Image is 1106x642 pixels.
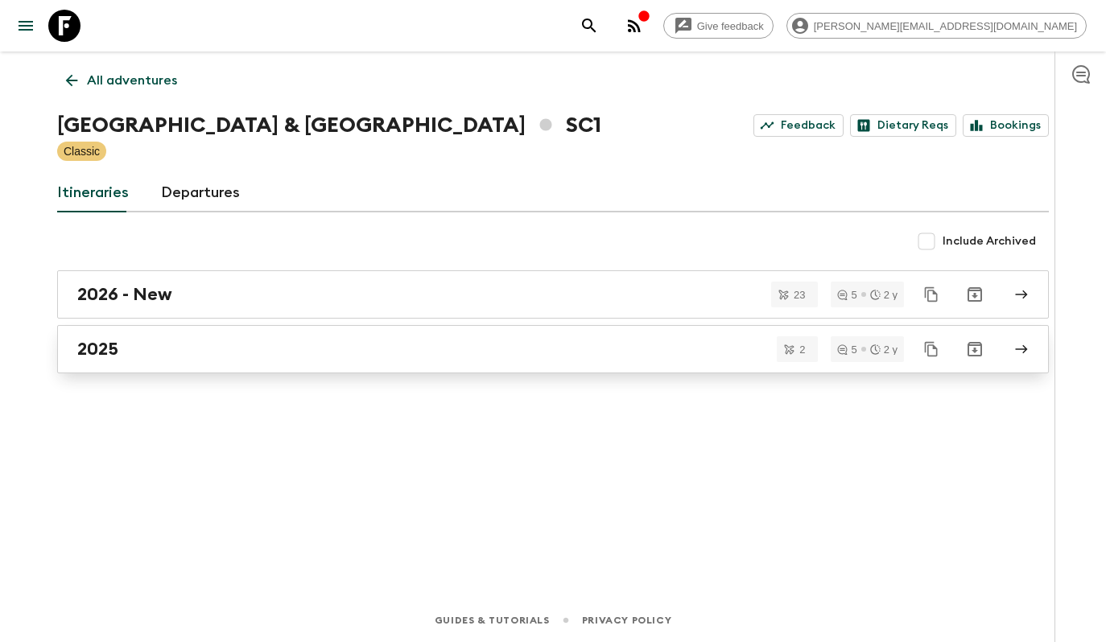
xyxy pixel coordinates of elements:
a: 2025 [57,325,1049,373]
button: Duplicate [917,335,946,364]
span: [PERSON_NAME][EMAIL_ADDRESS][DOMAIN_NAME] [805,20,1086,32]
p: All adventures [87,71,177,90]
a: Give feedback [663,13,774,39]
span: 23 [784,290,815,300]
a: Departures [161,174,240,212]
button: menu [10,10,42,42]
a: All adventures [57,64,186,97]
button: Archive [959,333,991,365]
div: 5 [837,290,856,300]
h2: 2025 [77,339,118,360]
span: Include Archived [943,233,1036,249]
a: Guides & Tutorials [435,611,550,629]
button: search adventures [573,10,605,42]
a: Itineraries [57,174,129,212]
a: Dietary Reqs [850,114,956,137]
a: Privacy Policy [582,611,671,629]
div: [PERSON_NAME][EMAIL_ADDRESS][DOMAIN_NAME] [786,13,1087,39]
a: 2026 - New [57,270,1049,319]
button: Archive [959,278,991,311]
button: Duplicate [917,280,946,309]
span: 2 [790,344,815,355]
h2: 2026 - New [77,284,172,305]
h1: [GEOGRAPHIC_DATA] & [GEOGRAPHIC_DATA] SC1 [57,109,601,142]
div: 2 y [870,290,898,300]
a: Feedback [753,114,844,137]
div: 5 [837,344,856,355]
a: Bookings [963,114,1049,137]
span: Give feedback [688,20,773,32]
p: Classic [64,143,100,159]
div: 2 y [870,344,898,355]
